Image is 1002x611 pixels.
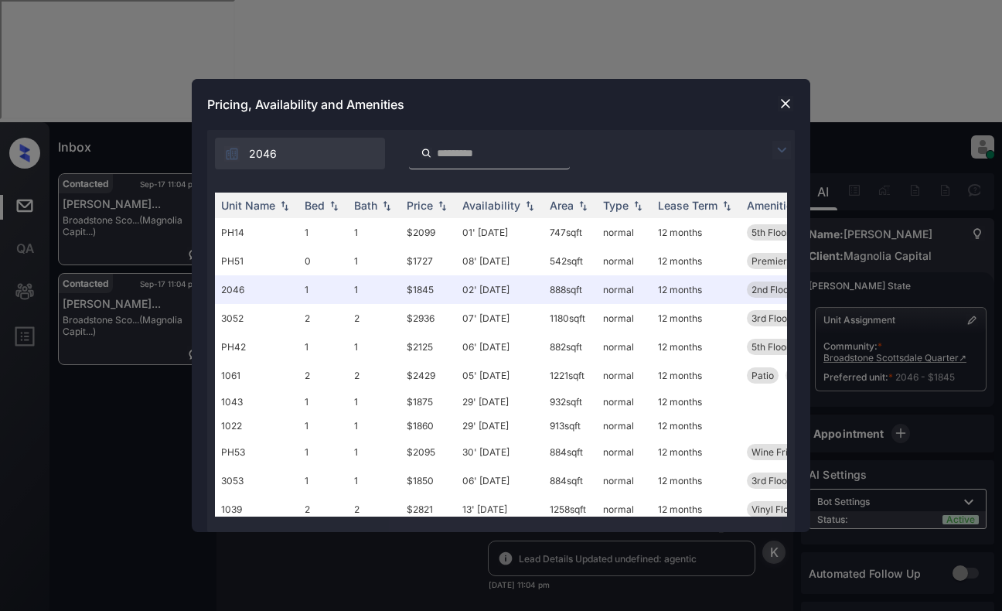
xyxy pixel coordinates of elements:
td: 882 sqft [544,333,597,361]
td: 1 [298,414,348,438]
td: $2429 [400,361,456,390]
td: normal [597,414,652,438]
td: normal [597,438,652,466]
td: 12 months [652,438,741,466]
td: PH14 [215,218,298,247]
span: 3rd Floor [751,475,791,486]
td: 1 [298,438,348,466]
td: 12 months [652,218,741,247]
td: $1850 [400,466,456,495]
td: 1 [348,390,400,414]
td: normal [597,304,652,333]
td: 2 [298,495,348,524]
td: 07' [DATE] [456,304,544,333]
td: 1 [348,333,400,361]
td: normal [597,495,652,524]
td: 1022 [215,414,298,438]
div: Unit Name [221,199,275,212]
td: 13' [DATE] [456,495,544,524]
td: 12 months [652,414,741,438]
td: 2 [348,304,400,333]
span: 2046 [249,145,277,162]
img: icon-zuma [421,146,432,160]
td: 1180 sqft [544,304,597,333]
td: normal [597,390,652,414]
td: 12 months [652,333,741,361]
td: 06' [DATE] [456,466,544,495]
td: 1 [298,218,348,247]
td: $1727 [400,247,456,275]
td: 3053 [215,466,298,495]
td: 12 months [652,466,741,495]
td: 1 [348,466,400,495]
td: 1043 [215,390,298,414]
td: 0 [298,247,348,275]
td: 12 months [652,390,741,414]
td: 1 [298,466,348,495]
td: PH42 [215,333,298,361]
td: 1061 [215,361,298,390]
td: normal [597,333,652,361]
td: $2821 [400,495,456,524]
span: Vinyl Flooring [751,503,811,515]
img: sorting [379,200,394,211]
td: 747 sqft [544,218,597,247]
td: normal [597,275,652,304]
td: 913 sqft [544,414,597,438]
span: 3rd Floor [751,312,791,324]
span: 5th Floor 1 [751,341,796,353]
td: 1 [348,414,400,438]
td: $2095 [400,438,456,466]
td: $2936 [400,304,456,333]
img: sorting [326,200,342,211]
td: 1 [298,275,348,304]
td: PH53 [215,438,298,466]
div: Lease Term [658,199,717,212]
td: 02' [DATE] [456,275,544,304]
img: sorting [435,200,450,211]
span: Premier Floorin... [751,255,826,267]
div: Availability [462,199,520,212]
td: 12 months [652,495,741,524]
div: Bed [305,199,325,212]
td: 1 [348,218,400,247]
img: sorting [522,200,537,211]
td: normal [597,218,652,247]
td: normal [597,466,652,495]
td: 932 sqft [544,390,597,414]
td: normal [597,247,652,275]
img: sorting [630,200,646,211]
td: 2046 [215,275,298,304]
span: Patio [751,370,774,381]
img: icon-zuma [772,141,791,159]
td: 3052 [215,304,298,333]
td: 1 [348,247,400,275]
div: Area [550,199,574,212]
div: Price [407,199,433,212]
div: Pricing, Availability and Amenities [192,79,810,130]
td: 1 [298,390,348,414]
img: sorting [277,200,292,211]
td: 1258 sqft [544,495,597,524]
td: 1221 sqft [544,361,597,390]
div: Bath [354,199,377,212]
img: icon-zuma [224,146,240,162]
td: 12 months [652,304,741,333]
td: 30' [DATE] [456,438,544,466]
td: 542 sqft [544,247,597,275]
span: 5th Floor 1 [751,227,796,238]
td: 05' [DATE] [456,361,544,390]
td: 08' [DATE] [456,247,544,275]
td: $1845 [400,275,456,304]
td: 884 sqft [544,438,597,466]
div: Type [603,199,629,212]
td: 2 [298,304,348,333]
td: 12 months [652,361,741,390]
td: 2 [298,361,348,390]
img: sorting [575,200,591,211]
div: Amenities [747,199,799,212]
td: 1039 [215,495,298,524]
td: 1 [298,333,348,361]
td: 29' [DATE] [456,414,544,438]
td: 06' [DATE] [456,333,544,361]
